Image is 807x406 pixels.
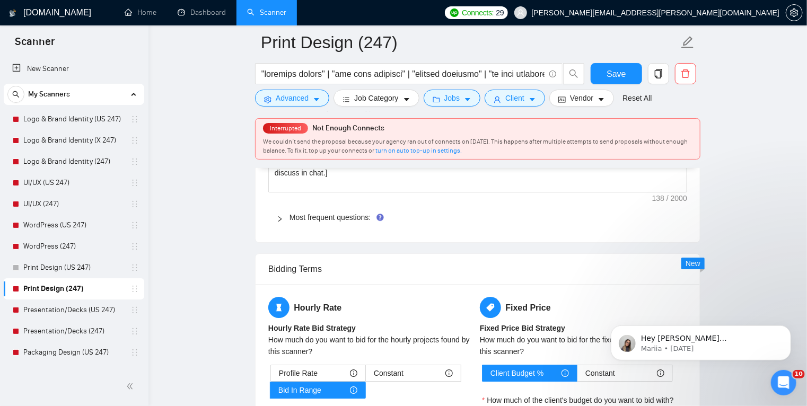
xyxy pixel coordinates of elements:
span: Job Category [354,92,398,104]
span: caret-down [313,95,320,103]
a: setting [786,8,803,17]
span: Connects: [462,7,494,19]
span: holder [130,306,139,314]
a: Logo & Brand Identity (247) [23,151,124,172]
a: Print Design (US 247) [23,257,124,278]
input: Scanner name... [261,29,679,56]
span: Not Enough Connects [312,123,384,133]
span: info-circle [445,369,453,377]
span: holder [130,136,139,145]
span: Scanner [6,34,63,56]
span: info-circle [350,369,357,377]
span: We couldn’t send the proposal because your agency ran out of connects on [DATE]. This happens aft... [263,138,688,154]
span: Advanced [276,92,309,104]
span: caret-down [403,95,410,103]
span: bars [343,95,350,103]
iframe: Intercom live chat [771,370,796,395]
button: search [7,86,24,103]
a: turn on auto top-up in settings. [375,147,462,154]
a: WordPress (247) [23,236,124,257]
span: tag [480,297,501,318]
a: Logo & Brand Identity (US 247) [23,109,124,130]
a: dashboardDashboard [178,8,226,17]
a: Reset All [622,92,652,104]
span: idcard [558,95,566,103]
span: New [686,259,700,268]
span: Constant [374,365,403,381]
a: Most frequent questions: [290,213,371,222]
b: Hourly Rate Bid Strategy [268,324,356,332]
span: Profile Rate [279,365,318,381]
b: Fixed Price Bid Strategy [480,324,565,332]
span: holder [130,115,139,123]
span: info-circle [350,386,357,394]
span: Jobs [444,92,460,104]
button: userClientcaret-down [485,90,545,107]
span: edit [681,36,695,49]
h5: Fixed Price [480,297,687,318]
label: How much of the client's budget do you want to bid with? [482,394,674,406]
span: setting [264,95,271,103]
span: caret-down [598,95,605,103]
a: New Scanner [12,58,136,80]
span: Client Budget % [490,365,543,381]
a: UI/UX (247) [23,193,124,215]
button: setting [786,4,803,21]
button: Save [591,63,642,84]
div: How much do you want to bid for the hourly projects found by this scanner? [268,334,476,357]
span: Constant [585,365,615,381]
a: WordPress (US 247) [23,215,124,236]
span: delete [676,69,696,78]
span: Bid In Range [278,382,321,398]
button: barsJob Categorycaret-down [334,90,419,107]
span: Client [505,92,524,104]
a: UI/UX (US 247) [23,172,124,193]
div: How much do you want to bid for the fixed price jobs found by this scanner? [480,334,687,357]
h5: Hourly Rate [268,297,476,318]
div: Tooltip anchor [375,213,385,222]
span: holder [130,157,139,166]
button: search [563,63,584,84]
a: Packaging Design (US 247) [23,342,124,363]
span: caret-down [464,95,471,103]
span: search [564,69,584,78]
button: idcardVendorcaret-down [549,90,614,107]
button: delete [675,63,696,84]
li: New Scanner [4,58,144,80]
span: holder [130,263,139,272]
span: copy [648,69,669,78]
span: right [277,216,283,222]
span: info-circle [562,369,569,377]
span: search [8,91,24,98]
span: Interrupted [267,125,304,132]
span: 29 [496,7,504,19]
iframe: Intercom notifications message [595,303,807,377]
span: hourglass [268,297,290,318]
span: holder [130,348,139,357]
button: folderJobscaret-down [424,90,481,107]
a: Presentation/Decks (247) [23,321,124,342]
span: holder [130,327,139,336]
input: Search Freelance Jobs... [261,67,545,81]
div: Bidding Terms [268,254,687,284]
img: upwork-logo.png [450,8,459,17]
img: logo [9,5,16,22]
div: Most frequent questions: [268,205,687,230]
span: 10 [793,370,805,378]
button: settingAdvancedcaret-down [255,90,329,107]
span: user [494,95,501,103]
span: Save [607,67,626,81]
span: holder [130,221,139,230]
a: Print Design (247) [23,278,124,299]
button: copy [648,63,669,84]
span: info-circle [549,70,556,77]
a: Logo & Brand Identity (X 247) [23,130,124,151]
span: holder [130,200,139,208]
a: searchScanner [247,8,286,17]
span: caret-down [529,95,536,103]
textarea: Default answer template: [268,153,687,193]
